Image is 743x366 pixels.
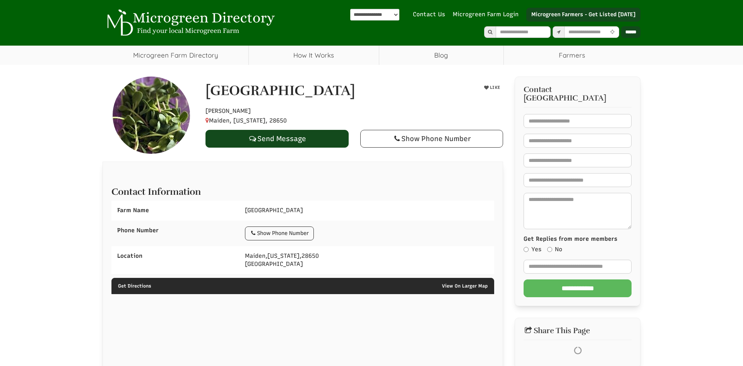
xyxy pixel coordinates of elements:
[524,247,529,252] input: Yes
[114,280,156,292] a: Get Directions
[547,247,552,252] input: No
[245,252,265,259] span: Maiden
[249,46,378,65] a: How It Works
[504,46,640,65] span: Farmers
[111,201,239,220] div: Farm Name
[453,10,522,19] a: Microgreen Farm Login
[350,9,399,20] div: Powered by
[438,280,492,292] a: View On Larger Map
[608,30,616,35] i: Use Current Location
[524,245,541,254] label: Yes
[103,46,248,65] a: Microgreen Farm Directory
[379,46,503,65] a: Blog
[547,245,562,254] label: No
[111,246,239,266] div: Location
[409,10,449,19] a: Contact Us
[205,83,355,99] h1: [GEOGRAPHIC_DATA]
[367,134,496,143] div: Show Phone Number
[524,94,606,102] span: [GEOGRAPHIC_DATA]
[481,83,503,92] button: LIKE
[205,130,348,148] a: Send Message
[350,9,399,20] select: Language Translate Widget
[205,107,251,114] span: [PERSON_NAME]
[113,77,190,154] img: Contact Heath House Farms
[524,235,617,243] label: Get Replies from more members
[103,9,277,36] img: Microgreen Directory
[489,85,500,90] span: LIKE
[111,183,494,197] h2: Contact Information
[301,252,319,259] span: 28650
[526,8,640,22] a: Microgreen Farmers - Get Listed [DATE]
[239,246,494,274] div: , , [GEOGRAPHIC_DATA]
[111,221,239,240] div: Phone Number
[250,230,309,237] div: Show Phone Number
[524,85,632,102] h3: Contact
[524,327,632,335] h2: Share This Page
[205,117,287,124] span: Maiden, [US_STATE], 28650
[267,252,300,259] span: [US_STATE]
[245,207,303,214] span: [GEOGRAPHIC_DATA]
